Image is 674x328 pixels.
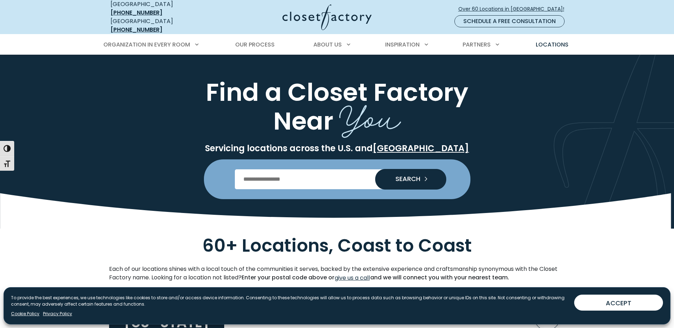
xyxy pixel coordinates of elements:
[273,104,333,138] span: Near
[282,4,372,30] img: Closet Factory Logo
[390,176,420,182] span: SEARCH
[574,295,663,311] button: ACCEPT
[235,169,439,189] input: Enter Postal Code
[11,311,39,317] a: Cookie Policy
[454,15,565,27] a: Schedule a Free Consultation
[375,169,446,190] button: Search our Nationwide Locations
[385,40,420,49] span: Inspiration
[334,273,370,283] a: give us a call
[109,143,565,154] p: Servicing locations across the U.S. and
[110,17,214,34] div: [GEOGRAPHIC_DATA]
[110,26,162,34] a: [PHONE_NUMBER]
[43,311,72,317] a: Privacy Policy
[463,40,491,49] span: Partners
[458,3,570,15] a: Over 60 Locations in [GEOGRAPHIC_DATA]!
[110,9,162,17] a: [PHONE_NUMBER]
[242,273,509,281] strong: Enter your postal code above or and we will connect you with your nearest team.
[339,89,401,141] span: You
[109,265,565,283] p: Each of our locations shines with a local touch of the communities it serves, backed by the exten...
[458,5,570,13] span: Over 60 Locations in [GEOGRAPHIC_DATA]!
[203,233,472,258] span: 60+ Locations, Coast to Coast
[373,142,469,154] a: [GEOGRAPHIC_DATA]
[206,75,468,109] span: Find a Closet Factory
[235,40,275,49] span: Our Process
[313,40,342,49] span: About Us
[103,40,190,49] span: Organization in Every Room
[98,35,576,55] nav: Primary Menu
[11,295,568,307] p: To provide the best experiences, we use technologies like cookies to store and/or access device i...
[536,40,568,49] span: Locations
